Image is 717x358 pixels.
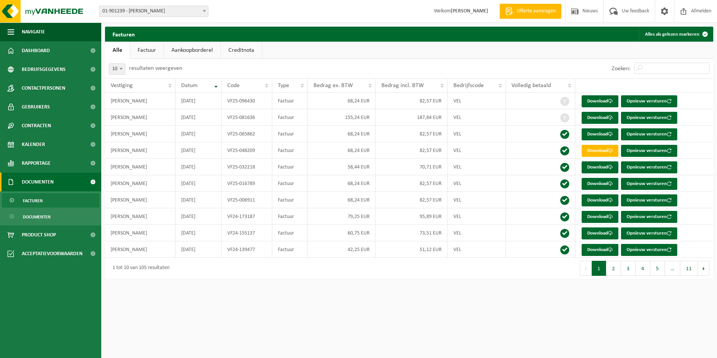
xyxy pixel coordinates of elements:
td: 73,51 EUR [376,225,448,241]
a: Download [582,244,618,256]
td: Factuur [272,126,307,142]
span: 01-901239 - PAUWELIJN ARNOLD - EMELGEM [99,6,208,17]
td: VEL [448,208,506,225]
span: Acceptatievoorwaarden [22,244,82,263]
td: Factuur [272,175,307,192]
span: Documenten [22,173,54,191]
td: VEL [448,192,506,208]
span: Type [278,83,289,89]
td: 82,57 EUR [376,126,448,142]
button: Opnieuw versturen [621,161,677,173]
a: Download [582,95,618,107]
span: 10 [109,64,125,74]
span: Dashboard [22,41,50,60]
td: VF25-096430 [222,93,273,109]
a: Download [582,194,618,206]
td: [DATE] [175,241,222,258]
td: 68,24 EUR [308,192,376,208]
td: 60,75 EUR [308,225,376,241]
button: 5 [650,261,665,276]
td: 68,24 EUR [308,126,376,142]
td: 82,57 EUR [376,93,448,109]
td: [PERSON_NAME] [105,93,175,109]
td: 68,24 EUR [308,93,376,109]
td: [PERSON_NAME] [105,142,175,159]
td: [PERSON_NAME] [105,192,175,208]
td: Factuur [272,192,307,208]
td: 95,89 EUR [376,208,448,225]
a: Download [582,128,618,140]
td: VF25-048209 [222,142,273,159]
td: 42,25 EUR [308,241,376,258]
td: [DATE] [175,93,222,109]
td: VF25-016789 [222,175,273,192]
button: Opnieuw versturen [621,145,677,157]
td: 58,44 EUR [308,159,376,175]
button: Previous [580,261,592,276]
td: VEL [448,159,506,175]
div: 1 tot 10 van 105 resultaten [109,262,169,275]
td: 70,71 EUR [376,159,448,175]
a: Download [582,227,618,239]
td: VF24-173187 [222,208,273,225]
td: VEL [448,175,506,192]
label: Zoeken: [612,66,630,72]
span: 10 [109,63,125,75]
td: VEL [448,142,506,159]
td: Factuur [272,159,307,175]
a: Download [582,211,618,223]
span: Offerte aanvragen [515,8,558,15]
td: 82,57 EUR [376,175,448,192]
span: Datum [181,83,198,89]
td: 68,24 EUR [308,175,376,192]
button: 3 [621,261,636,276]
span: Bedrag ex. BTW [313,83,353,89]
a: Facturen [2,193,99,208]
span: … [665,261,680,276]
h2: Facturen [105,27,142,41]
span: 01-901239 - PAUWELIJN ARNOLD - EMELGEM [99,6,208,17]
a: Offerte aanvragen [499,4,561,19]
td: [PERSON_NAME] [105,126,175,142]
td: VEL [448,241,506,258]
button: 4 [636,261,650,276]
button: Opnieuw versturen [621,112,677,124]
td: VF25-081636 [222,109,273,126]
span: Vestiging [111,83,133,89]
td: [PERSON_NAME] [105,109,175,126]
td: [DATE] [175,109,222,126]
td: VF24-155137 [222,225,273,241]
td: Factuur [272,225,307,241]
td: Factuur [272,241,307,258]
td: Factuur [272,109,307,126]
td: [DATE] [175,225,222,241]
span: Bedrijfsgegevens [22,60,66,79]
a: Alle [105,42,130,59]
td: [PERSON_NAME] [105,225,175,241]
a: Download [582,161,618,173]
td: VF25-006911 [222,192,273,208]
label: resultaten weergeven [129,65,182,71]
td: [DATE] [175,159,222,175]
td: VEL [448,93,506,109]
td: VF24-139477 [222,241,273,258]
td: Factuur [272,93,307,109]
a: Factuur [130,42,163,59]
td: [DATE] [175,175,222,192]
td: 82,57 EUR [376,142,448,159]
td: 79,25 EUR [308,208,376,225]
td: VF25-065862 [222,126,273,142]
a: Aankoopborderel [164,42,220,59]
button: 1 [592,261,606,276]
td: [PERSON_NAME] [105,159,175,175]
td: [PERSON_NAME] [105,175,175,192]
a: Download [582,145,618,157]
td: VEL [448,109,506,126]
button: Opnieuw versturen [621,95,677,107]
td: Factuur [272,142,307,159]
td: [DATE] [175,142,222,159]
span: Volledig betaald [511,83,551,89]
button: Opnieuw versturen [621,227,677,239]
button: 11 [680,261,698,276]
button: Opnieuw versturen [621,128,677,140]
